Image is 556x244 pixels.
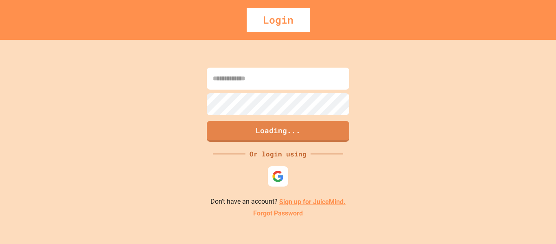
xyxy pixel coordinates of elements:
[279,198,346,205] a: Sign up for JuiceMind.
[207,121,349,142] button: Loading...
[210,197,346,207] p: Don't have an account?
[253,209,303,218] a: Forgot Password
[247,8,310,32] div: Login
[272,170,284,182] img: google-icon.svg
[245,149,311,159] div: Or login using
